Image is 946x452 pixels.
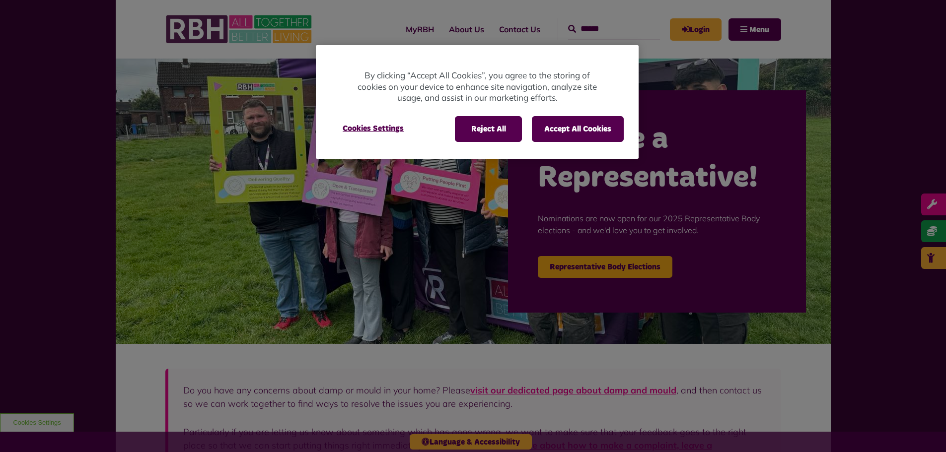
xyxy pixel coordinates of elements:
div: Privacy [316,45,639,159]
button: Accept All Cookies [532,116,624,142]
button: Reject All [455,116,522,142]
button: Cookies Settings [331,116,416,141]
p: By clicking “Accept All Cookies”, you agree to the storing of cookies on your device to enhance s... [356,70,599,104]
div: Cookie banner [316,45,639,159]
